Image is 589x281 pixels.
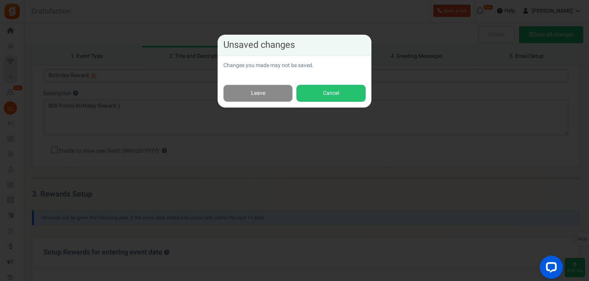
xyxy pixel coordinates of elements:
button: Cancel [296,85,366,102]
p: Changes you made may not be saved. [223,62,366,69]
a: Leave [223,85,293,102]
h4: Unsaved changes [223,40,366,50]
